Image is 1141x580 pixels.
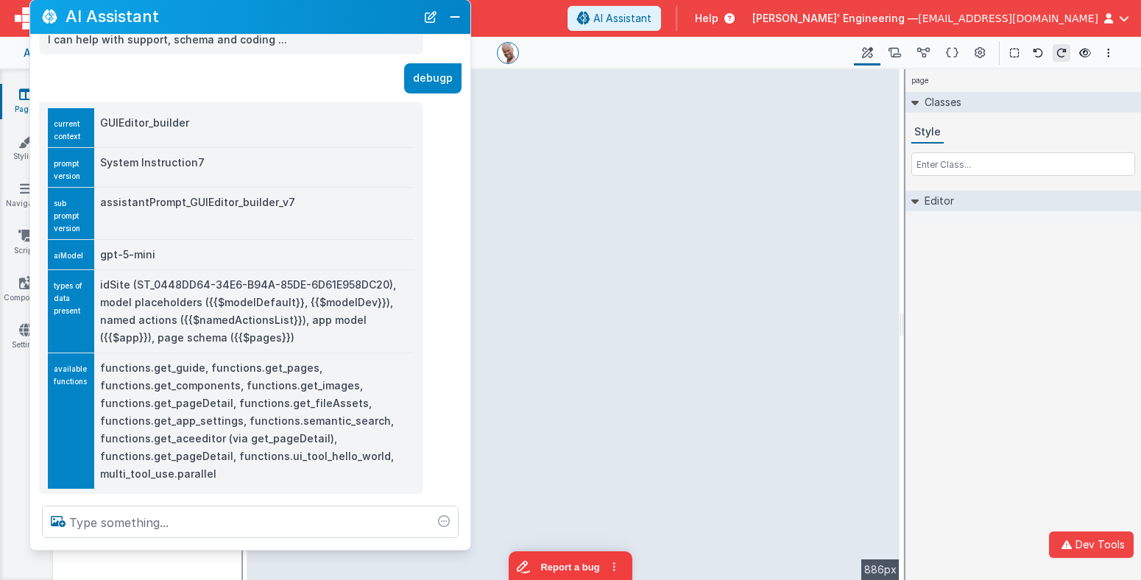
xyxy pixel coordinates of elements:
button: [PERSON_NAME]' Engineering — [EMAIL_ADDRESS][DOMAIN_NAME] [752,11,1129,26]
div: 886px [861,559,900,580]
img: 11ac31fe5dc3d0eff3fbbbf7b26fa6e1 [498,43,518,63]
h2: Editor [919,191,954,211]
span: AI Assistant [593,11,651,26]
td: GUIEditor_builder [94,108,414,147]
input: Enter Class... [911,152,1135,176]
td: System Instruction7 [94,147,414,187]
td: gpt-5-mini [94,239,414,269]
td: prompt version [48,147,94,187]
td: aiModel [48,239,94,269]
button: AI Assistant [568,6,661,31]
h4: page [905,69,935,92]
td: current context [48,108,94,147]
button: Close [445,7,464,27]
div: --> [247,69,900,580]
button: Dev Tools [1049,531,1134,558]
td: sub prompt version [48,187,94,239]
button: New Chat [420,7,441,27]
td: functions.get_guide, functions.get_pages, functions.get_components, functions.get_images, functio... [94,353,414,489]
p: I can help with support, schema and coding ... [48,31,414,49]
button: Style [911,121,944,144]
td: available functions [48,353,94,489]
td: types of data present [48,269,94,353]
button: Options [1100,44,1117,62]
span: [PERSON_NAME]' Engineering — [752,11,918,26]
span: [EMAIL_ADDRESS][DOMAIN_NAME] [918,11,1098,26]
td: idSite (ST_0448DD64-34E6-B94A-85DE-6D61E958DC20), model placeholders ({{$modelDefault}}, {{$model... [94,269,414,353]
h2: Classes [919,92,961,113]
div: Apps [24,46,50,60]
p: debugp [413,69,453,88]
span: Help [695,11,718,26]
h2: AI Assistant [66,4,416,29]
td: assistantPrompt_GUIEditor_builder_v7 [94,187,414,239]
